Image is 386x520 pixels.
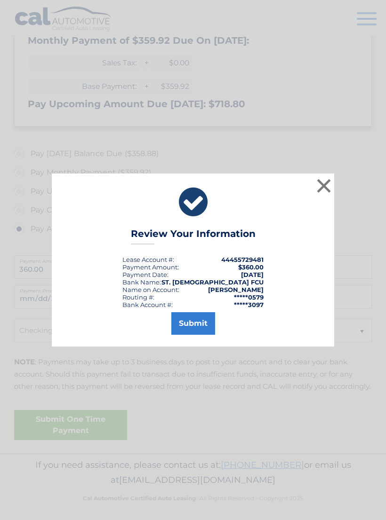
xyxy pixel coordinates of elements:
[122,263,179,271] div: Payment Amount:
[221,256,264,263] strong: 44455729481
[122,271,167,278] span: Payment Date
[122,256,174,263] div: Lease Account #:
[122,293,154,301] div: Routing #:
[122,286,179,293] div: Name on Account:
[208,286,264,293] strong: [PERSON_NAME]
[241,271,264,278] span: [DATE]
[161,278,264,286] strong: ST. [DEMOGRAPHIC_DATA] FCU
[122,271,169,278] div: :
[122,278,161,286] div: Bank Name:
[122,301,173,308] div: Bank Account #:
[314,176,333,195] button: ×
[131,228,256,244] h3: Review Your Information
[238,263,264,271] span: $360.00
[171,312,215,335] button: Submit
